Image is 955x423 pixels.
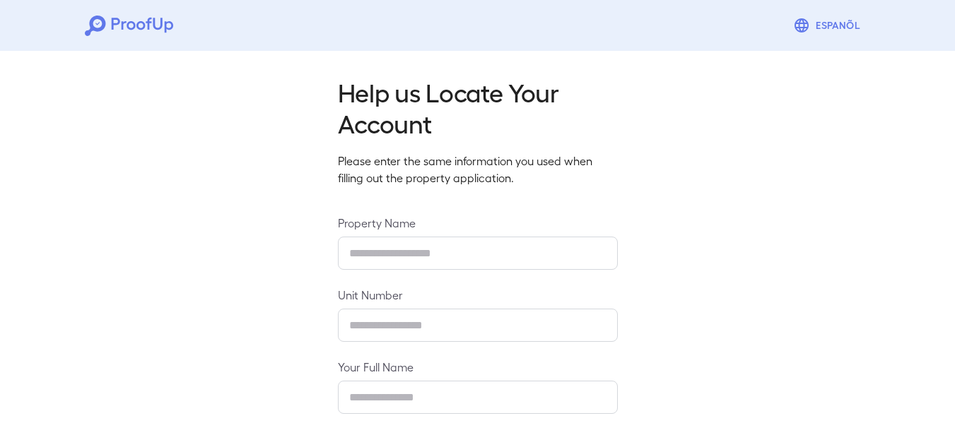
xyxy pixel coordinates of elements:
label: Unit Number [338,287,618,303]
label: Property Name [338,215,618,231]
h2: Help us Locate Your Account [338,76,618,138]
p: Please enter the same information you used when filling out the property application. [338,153,618,186]
button: Espanõl [787,11,870,40]
label: Your Full Name [338,359,618,375]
